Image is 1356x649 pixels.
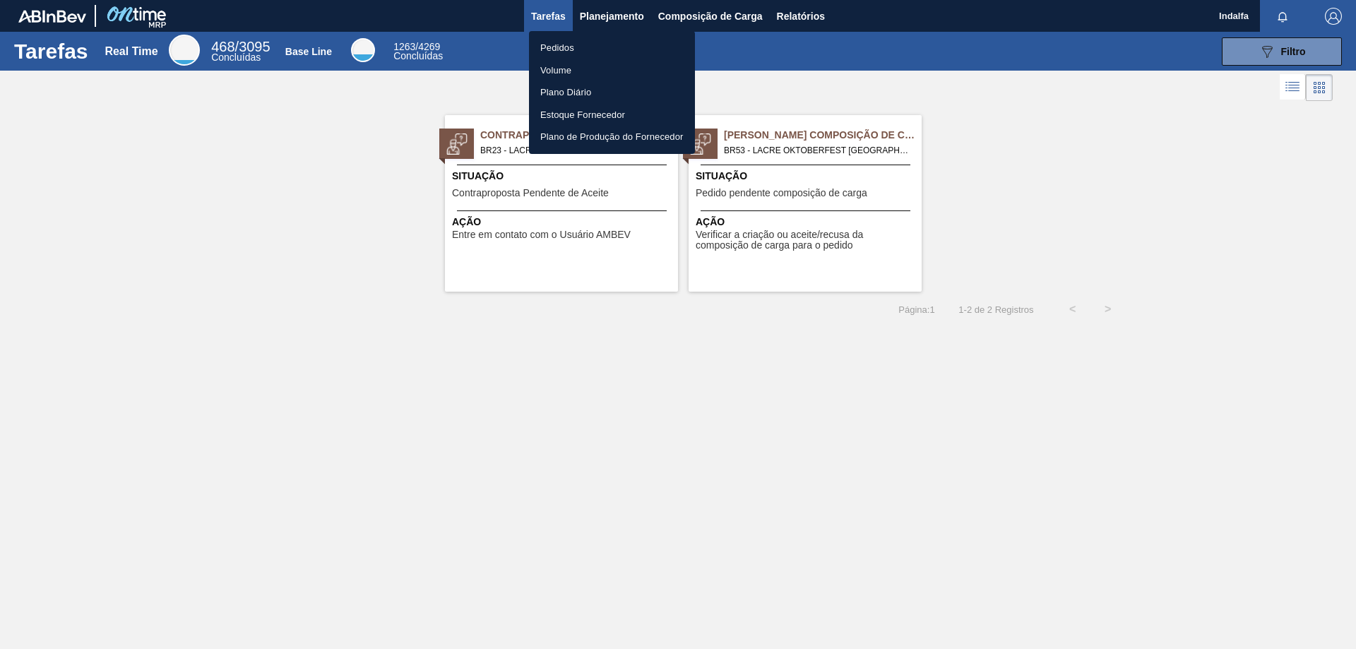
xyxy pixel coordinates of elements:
[529,81,695,104] a: Plano Diário
[529,104,695,126] a: Estoque Fornecedor
[529,126,695,148] a: Plano de Produção do Fornecedor
[529,37,695,59] a: Pedidos
[529,59,695,82] a: Volume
